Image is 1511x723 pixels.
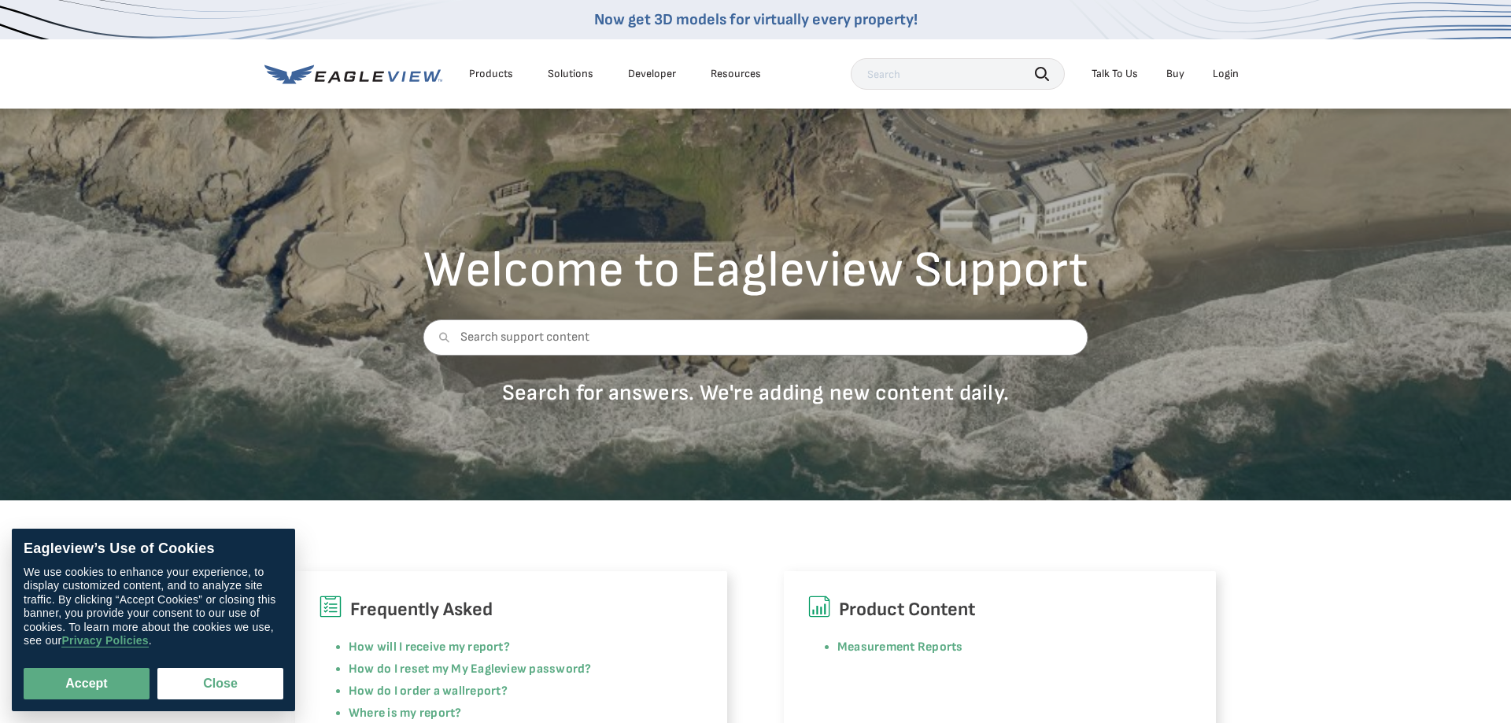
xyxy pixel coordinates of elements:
button: Accept [24,668,150,699]
div: Login [1213,67,1239,81]
a: Measurement Reports [837,640,963,655]
a: How will I receive my report? [349,640,510,655]
p: Search for answers. We're adding new content daily. [423,379,1088,407]
input: Search [851,58,1065,90]
div: Solutions [548,67,593,81]
a: Where is my report? [349,706,462,721]
a: How do I order a wall [349,684,465,699]
div: Products [469,67,513,81]
div: Resources [711,67,761,81]
a: ? [501,684,508,699]
div: Eagleview’s Use of Cookies [24,540,283,558]
a: report [465,684,501,699]
div: We use cookies to enhance your experience, to display customized content, and to analyze site tra... [24,566,283,648]
h6: Frequently Asked [319,595,704,625]
a: Now get 3D models for virtually every property! [594,10,918,29]
a: Developer [628,67,676,81]
button: Close [157,668,283,699]
a: Buy [1166,67,1184,81]
input: Search support content [423,319,1088,356]
h6: Product Content [807,595,1192,625]
a: Privacy Policies [61,635,148,648]
a: How do I reset my My Eagleview password? [349,662,592,677]
h2: Welcome to Eagleview Support [423,245,1088,296]
div: Talk To Us [1092,67,1138,81]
